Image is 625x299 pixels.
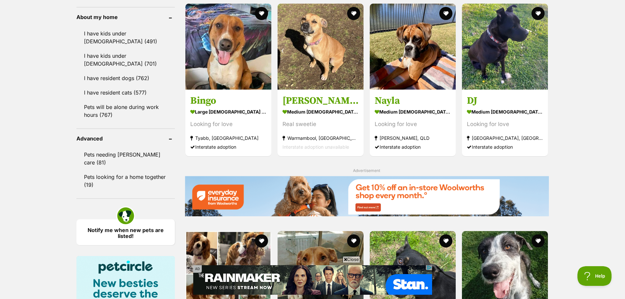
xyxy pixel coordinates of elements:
[278,90,364,156] a: [PERSON_NAME] medium [DEMOGRAPHIC_DATA] Dog Real sweetie Warrnambool, [GEOGRAPHIC_DATA] Interstat...
[232,1,239,6] a: Privacy Notification
[1,1,6,6] img: consumer-privacy-logo.png
[193,265,202,273] span: AD
[282,134,359,142] strong: Warrnambool, [GEOGRAPHIC_DATA]
[353,168,380,173] span: Advertisement
[282,120,359,129] div: Real sweetie
[375,134,451,142] strong: [PERSON_NAME], QLD
[462,4,548,90] img: DJ - Shar Pei Dog
[92,0,98,5] img: iconc.png
[93,1,98,6] img: consumer-privacy-logo.png
[76,86,175,99] a: I have resident cats (577)
[375,120,451,129] div: Looking for love
[370,90,456,156] a: Nayla medium [DEMOGRAPHIC_DATA] Dog Looking for love [PERSON_NAME], QLD Interstate adoption
[76,71,175,85] a: I have resident dogs (762)
[190,107,266,117] strong: large [DEMOGRAPHIC_DATA] Dog
[76,49,175,71] a: I have kids under [DEMOGRAPHIC_DATA] (701)
[92,0,98,5] img: OBA_TRANS.png
[185,176,549,218] a: Everyday Insurance promotional banner
[76,136,175,141] header: Advanced
[185,4,271,90] img: Bingo - American Staffordshire Terrier x Staffordshire Bull Terrier Dog
[8,180,91,191] a: Learn more
[370,4,456,90] img: Nayla - Boxer Dog
[76,100,175,122] a: Pets will be alone during work hours (767)
[92,1,98,6] a: Privacy Notification
[467,95,543,107] h3: DJ
[462,90,548,156] a: DJ medium [DEMOGRAPHIC_DATA] Dog Looking for love [GEOGRAPHIC_DATA], [GEOGRAPHIC_DATA] Interstate...
[467,142,543,151] div: Interstate adoption
[8,134,91,163] a: Discover how Square helped Lox In A Box expand with easy loans and seamless order management for ...
[375,107,451,117] strong: medium [DEMOGRAPHIC_DATA] Dog
[8,114,91,130] a: Square tools helped Lox In A Box grow.
[282,144,349,150] span: Interstate adoption unavailable
[532,234,545,247] button: favourite
[232,0,238,5] img: iconc.png
[8,106,91,110] a: Sponsored BySquare
[577,266,612,286] iframe: Help Scout Beacon - Open
[76,170,175,192] a: Pets looking for a home together (19)
[36,106,52,111] span: Square
[76,27,175,48] a: I have kids under [DEMOGRAPHIC_DATA] (491)
[467,107,543,117] strong: medium [DEMOGRAPHIC_DATA] Dog
[343,256,360,263] span: Close
[190,120,266,129] div: Looking for love
[255,7,268,20] button: favourite
[185,90,271,156] a: Bingo large [DEMOGRAPHIC_DATA] Dog Looking for love Tyabb, [GEOGRAPHIC_DATA] Interstate adoption
[347,234,360,247] button: favourite
[255,234,268,247] button: favourite
[233,1,238,6] img: consumer-privacy-logo.png
[76,14,175,20] header: About my home
[347,7,360,20] button: favourite
[467,120,543,129] div: Looking for love
[282,95,359,107] h3: [PERSON_NAME]
[76,148,175,169] a: Pets needing [PERSON_NAME] care (81)
[375,95,451,107] h3: Nayla
[190,95,266,107] h3: Bingo
[467,134,543,142] strong: [GEOGRAPHIC_DATA], [GEOGRAPHIC_DATA]
[190,142,266,151] div: Interstate adoption
[76,219,175,245] a: Notify me when new pets are listed!
[439,7,452,20] button: favourite
[278,4,364,90] img: Narla - Staffordshire Bull Terrier Dog
[439,234,452,247] button: favourite
[282,107,359,117] strong: medium [DEMOGRAPHIC_DATA] Dog
[532,7,545,20] button: favourite
[190,134,266,142] strong: Tyabb, [GEOGRAPHIC_DATA]
[185,176,549,216] img: Everyday Insurance promotional banner
[375,142,451,151] div: Interstate adoption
